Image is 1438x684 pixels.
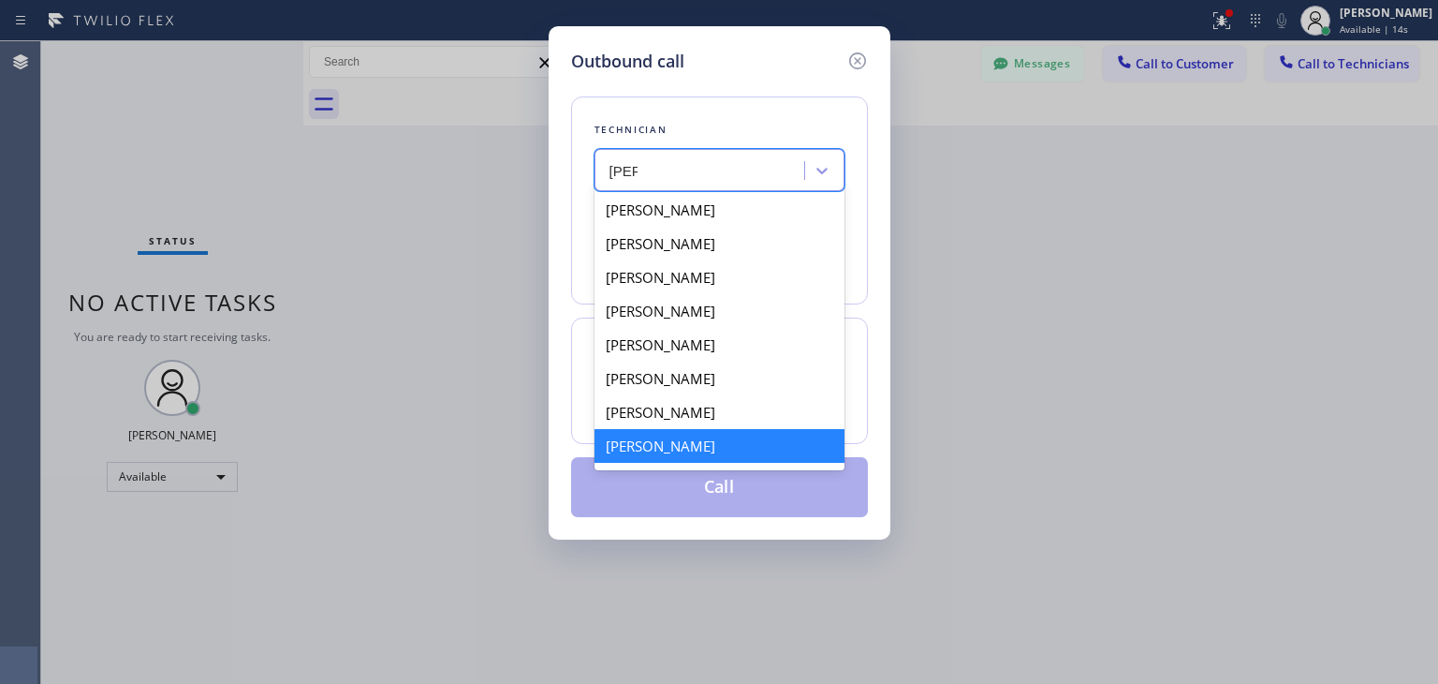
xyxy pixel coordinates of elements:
div: [PERSON_NAME] [PERSON_NAME] [594,463,844,497]
div: [PERSON_NAME] [594,193,844,227]
div: [PERSON_NAME] [594,294,844,328]
div: [PERSON_NAME] [594,362,844,395]
div: [PERSON_NAME] [594,328,844,362]
h5: Outbound call [571,49,684,74]
div: [PERSON_NAME] [594,429,844,463]
div: [PERSON_NAME] [594,395,844,429]
div: [PERSON_NAME] [594,227,844,260]
div: Technician [594,120,844,140]
button: Call [571,457,868,517]
div: [PERSON_NAME] [594,260,844,294]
